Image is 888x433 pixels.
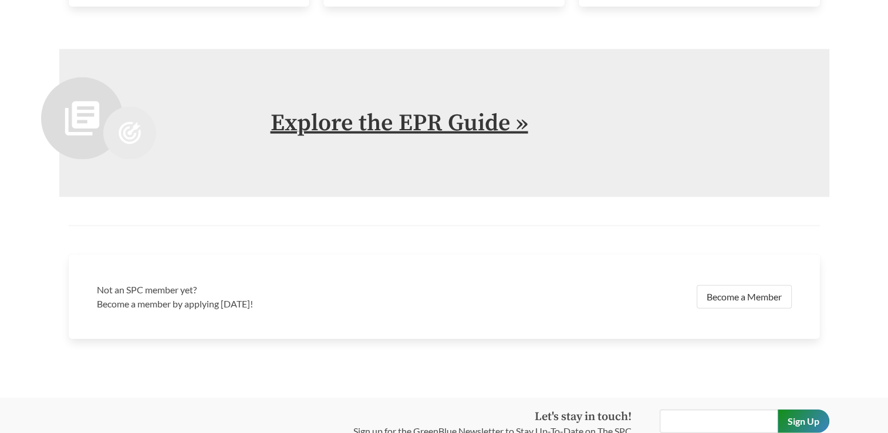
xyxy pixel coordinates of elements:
[97,297,437,311] p: Become a member by applying [DATE]!
[97,283,437,297] h3: Not an SPC member yet?
[535,410,632,424] strong: Let's stay in touch!
[697,285,792,309] a: Become a Member
[778,410,829,433] input: Sign Up
[271,109,528,138] a: Explore the EPR Guide »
